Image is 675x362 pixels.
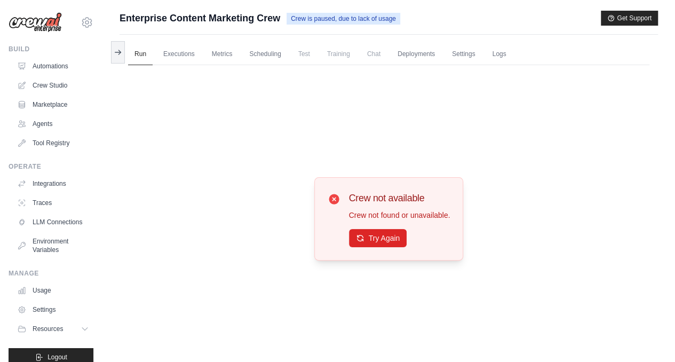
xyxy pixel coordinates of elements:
span: Test [292,43,316,65]
h3: Crew not available [349,191,450,206]
button: Try Again [349,229,407,247]
a: Traces [13,194,93,211]
span: Resources [33,325,63,333]
a: Agents [13,115,93,132]
a: Settings [446,43,481,66]
p: Crew not found or unavailable. [349,210,450,221]
a: Logs [486,43,512,66]
div: Manage [9,269,93,278]
a: Settings [13,301,93,318]
span: Crew is paused, due to lack of usage [287,13,400,25]
span: Enterprise Content Marketing Crew [120,11,280,26]
a: Metrics [205,43,239,66]
button: Resources [13,320,93,337]
span: Chat is not available until the deployment is complete [361,43,387,65]
a: Deployments [391,43,441,66]
a: Environment Variables [13,233,93,258]
span: Logout [47,353,67,361]
a: LLM Connections [13,214,93,231]
a: Tool Registry [13,135,93,152]
a: Crew Studio [13,77,93,94]
div: Operate [9,162,93,171]
a: Automations [13,58,93,75]
button: Get Support [601,11,658,26]
a: Marketplace [13,96,93,113]
span: Training is not available until the deployment is complete [321,43,356,65]
a: Usage [13,282,93,299]
a: Executions [157,43,201,66]
img: Logo [9,12,62,33]
a: Scheduling [243,43,287,66]
a: Integrations [13,175,93,192]
div: Build [9,45,93,53]
a: Run [128,43,153,66]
